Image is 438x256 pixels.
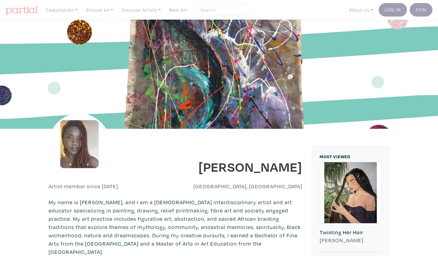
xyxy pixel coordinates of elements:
[200,6,246,14] input: Search
[320,237,381,244] h6: [PERSON_NAME]
[320,154,350,159] small: MOST VIEWED
[49,113,110,175] img: phpThumb.php
[49,183,118,190] h6: Artist member since [DATE]
[346,4,376,16] a: About Us
[49,198,302,256] p: My name is [PERSON_NAME], and I am a [DEMOGRAPHIC_DATA] interdisciplinary artist and art educator...
[410,3,432,17] a: Join
[320,229,381,236] h6: Twisting Her Hair
[119,4,164,16] a: Discover Artists
[83,4,116,16] a: Browse All
[180,183,302,190] h6: [GEOGRAPHIC_DATA], [GEOGRAPHIC_DATA]
[43,4,81,16] a: Featured Art
[180,158,302,175] h1: [PERSON_NAME]
[320,162,381,252] a: Twisting Her Hair [PERSON_NAME]
[379,3,407,17] a: Log In
[166,4,190,16] a: Rent Art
